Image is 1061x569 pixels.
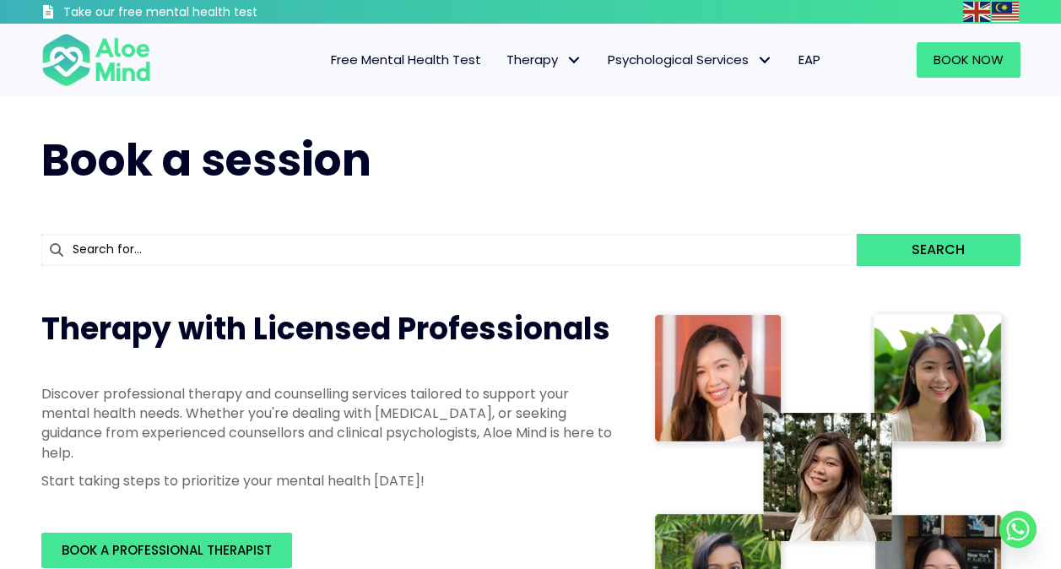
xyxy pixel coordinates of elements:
[753,48,777,73] span: Psychological Services: submenu
[41,384,615,463] p: Discover professional therapy and counselling services tailored to support your mental health nee...
[331,51,481,68] span: Free Mental Health Test
[992,2,1020,21] a: Malay
[62,541,272,559] span: BOOK A PROFESSIONAL THERAPIST
[963,2,992,21] a: English
[786,42,833,78] a: EAP
[173,42,833,78] nav: Menu
[63,4,348,21] h3: Take our free mental health test
[494,42,595,78] a: TherapyTherapy: submenu
[595,42,786,78] a: Psychological ServicesPsychological Services: submenu
[318,42,494,78] a: Free Mental Health Test
[41,471,615,490] p: Start taking steps to prioritize your mental health [DATE]!
[562,48,587,73] span: Therapy: submenu
[963,2,990,22] img: en
[41,307,610,350] span: Therapy with Licensed Professionals
[41,4,348,24] a: Take our free mental health test
[41,32,151,88] img: Aloe mind Logo
[857,234,1020,266] button: Search
[798,51,820,68] span: EAP
[992,2,1019,22] img: ms
[41,234,858,266] input: Search for...
[934,51,1004,68] span: Book Now
[917,42,1020,78] a: Book Now
[999,511,1037,548] a: Whatsapp
[41,533,292,568] a: BOOK A PROFESSIONAL THERAPIST
[506,51,582,68] span: Therapy
[41,129,371,191] span: Book a session
[608,51,773,68] span: Psychological Services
